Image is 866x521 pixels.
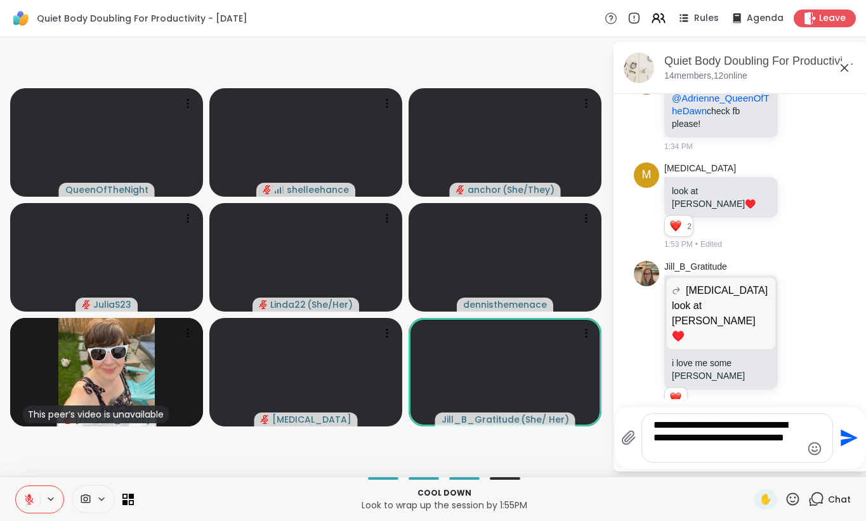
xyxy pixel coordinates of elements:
span: Quiet Body Doubling For Productivity - [DATE] [37,12,247,25]
button: Emoji picker [807,441,822,456]
a: [MEDICAL_DATA] [664,162,736,175]
span: @Adrienne_QueenOfTheDawn [672,93,770,116]
p: i love me some [PERSON_NAME] [672,357,770,382]
span: [MEDICAL_DATA] [686,283,768,298]
span: audio-muted [259,300,268,309]
span: Edited [700,239,722,250]
p: look at [PERSON_NAME] [672,185,770,210]
span: Linda22 [270,298,306,311]
span: JuliaS23 [93,298,131,311]
button: Reactions: love [669,393,682,403]
span: 1:53 PM [664,239,693,250]
textarea: Type your message [653,419,801,457]
span: dennisthemenace [463,298,547,311]
span: M [642,166,652,183]
p: look at [PERSON_NAME] ♥️ [672,298,770,344]
span: audio-muted [263,185,272,194]
div: Reaction list [665,388,687,408]
img: https://sharewell-space-live.sfo3.digitaloceanspaces.com/user-generated/2564abe4-c444-4046-864b-7... [634,261,659,286]
span: shelleehance [287,183,349,196]
span: ♥️ [745,199,756,209]
span: [MEDICAL_DATA] [272,413,351,426]
span: ✋ [759,492,772,507]
span: QueenOfTheNight [65,183,148,196]
span: ( She/ Her ) [521,413,569,426]
span: 2 [687,221,693,232]
span: audio-muted [82,300,91,309]
span: Chat [828,493,851,506]
span: ( She/They ) [502,183,554,196]
span: audio-muted [456,185,465,194]
p: 14 members, 12 online [664,70,747,82]
span: 1:34 PM [664,141,693,152]
span: ( She/Her ) [307,298,353,311]
span: audio-muted [261,415,270,424]
p: Look to wrap up the session by 1:55PM [141,499,747,511]
img: Adrienne_QueenOfTheDawn [58,318,155,426]
button: Send [833,424,862,452]
img: Quiet Body Doubling For Productivity - Tuesday, Oct 07 [624,53,654,83]
p: Cool down [141,487,747,499]
span: Rules [694,12,719,25]
span: • [695,239,698,250]
span: Jill_B_Gratitude [442,413,520,426]
p: check fb please! [672,92,770,130]
div: Reaction list [665,216,687,236]
span: anchor [468,183,501,196]
img: ShareWell Logomark [10,8,32,29]
button: Reactions: love [669,221,682,231]
span: Leave [819,12,846,25]
div: This peer’s video is unavailable [23,406,169,423]
div: Quiet Body Doubling For Productivity - [DATE] [664,53,857,69]
span: Agenda [747,12,784,25]
a: Jill_B_Gratitude [664,261,727,274]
